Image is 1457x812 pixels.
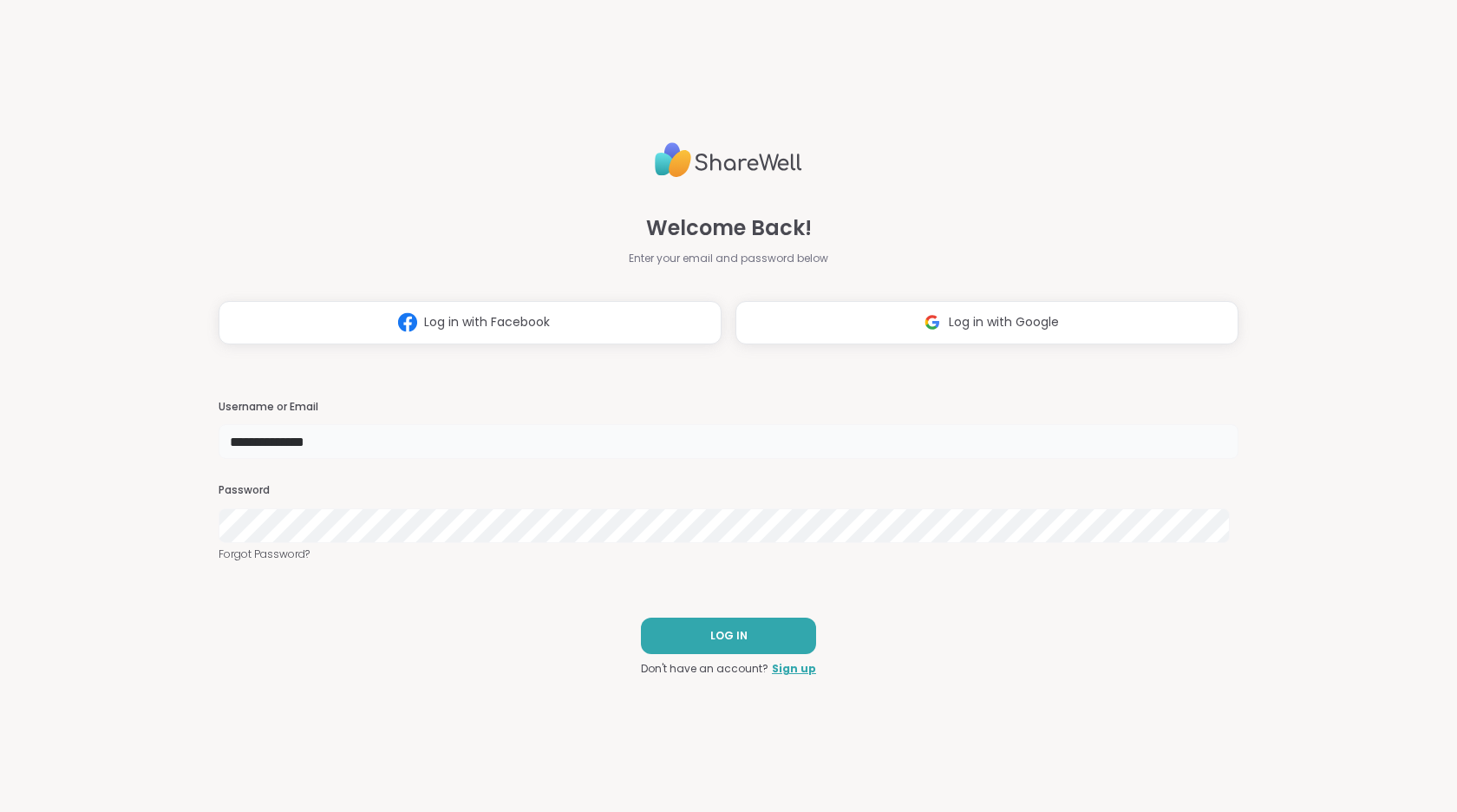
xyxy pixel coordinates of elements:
[655,135,802,185] img: ShareWell Logo
[916,306,949,338] img: ShareWell Logomark
[219,483,1238,498] h3: Password
[219,301,722,344] button: Log in with Facebook
[219,400,1238,415] h3: Username or Email
[772,661,816,677] a: Sign up
[949,313,1059,331] span: Log in with Google
[629,251,828,266] span: Enter your email and password below
[735,301,1238,344] button: Log in with Google
[424,313,550,331] span: Log in with Facebook
[641,661,768,677] span: Don't have an account?
[646,213,812,244] span: Welcome Back!
[391,306,424,338] img: ShareWell Logomark
[219,547,1238,562] a: Forgot Password?
[641,618,816,654] button: LOG IN
[710,628,748,644] span: LOG IN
